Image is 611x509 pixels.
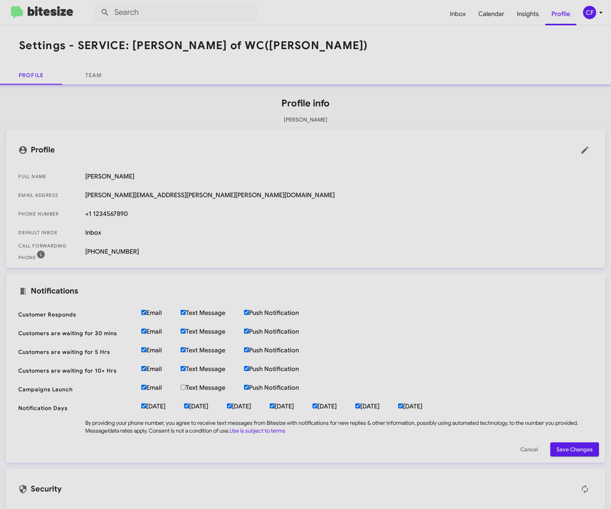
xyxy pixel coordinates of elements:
input: Email [141,329,146,334]
a: Profile [545,3,576,25]
input: Email [141,310,146,315]
span: Customer Responds [18,311,135,318]
span: [PERSON_NAME][EMAIL_ADDRESS][PERSON_NAME][PERSON_NAME][DOMAIN_NAME] [85,191,593,199]
span: Call Forwarding Phone [18,242,79,262]
label: Push Notification [244,346,318,354]
label: [DATE] [227,403,270,410]
input: Push Notification [244,310,249,315]
a: Calendar [472,3,511,25]
span: Default Inbox [18,229,79,237]
input: Push Notification [244,366,249,371]
input: [DATE] [398,403,403,408]
span: Save Changes [557,442,593,456]
span: Phone number [18,210,79,218]
mat-card-title: Security [18,481,593,497]
label: Text Message [181,346,244,354]
span: Full Name [18,173,79,180]
button: Cancel [514,442,544,456]
label: Push Notification [244,328,318,336]
span: Customers are waiting for 5 Hrs [18,348,135,356]
span: +1 1234567890 [85,210,593,218]
span: Inbox [85,229,593,237]
label: Text Message [181,384,244,392]
h1: Profile info [6,97,605,110]
label: [DATE] [313,403,355,410]
label: Push Notification [244,365,318,373]
label: Text Message [181,365,244,373]
div: By providing your phone number, you agree to receive text messages from Bitesize with notificatio... [85,419,593,435]
label: Text Message [181,309,244,317]
label: Email [141,328,181,336]
label: [DATE] [355,403,398,410]
button: CF [576,6,602,19]
label: [DATE] [398,403,441,410]
button: Save Changes [550,442,599,456]
label: Email [141,309,181,317]
h1: Settings - SERVICE: [PERSON_NAME] of WC [19,39,368,52]
span: Customers are waiting for 30 mins [18,329,135,337]
input: Email [141,366,146,371]
input: Push Notification [244,385,249,390]
span: Campaigns Launch [18,385,135,393]
span: Customers are waiting for 10+ Hrs [18,367,135,375]
input: Text Message [181,385,186,390]
label: [DATE] [141,403,184,410]
input: Email [141,347,146,352]
input: Text Message [181,347,186,352]
mat-card-title: Notifications [18,286,593,296]
a: Inbox [444,3,472,25]
input: [DATE] [141,403,146,408]
input: Text Message [181,310,186,315]
span: ([PERSON_NAME]) [265,39,368,52]
mat-card-title: Profile [18,142,593,158]
label: Email [141,365,181,373]
span: Notification Days [18,404,135,412]
label: Email [141,384,181,392]
input: Text Message [181,329,186,334]
label: Email [141,346,181,354]
label: Push Notification [244,384,318,392]
input: Search [94,3,258,22]
input: [DATE] [270,403,275,408]
input: Email [141,385,146,390]
input: [DATE] [313,403,318,408]
a: Insights [511,3,545,25]
label: [DATE] [184,403,227,410]
a: Team [62,66,125,85]
input: Text Message [181,366,186,371]
a: Use is subject to terms [230,427,285,434]
input: Push Notification [244,347,249,352]
label: Text Message [181,328,244,336]
span: Email Address [18,191,79,199]
label: [DATE] [270,403,313,410]
div: CF [583,6,596,19]
input: Push Notification [244,329,249,334]
span: Cancel [520,442,538,456]
label: Push Notification [244,309,318,317]
input: [DATE] [355,403,360,408]
input: [DATE] [227,403,232,408]
span: [PERSON_NAME] [85,173,593,180]
span: [PHONE_NUMBER] [85,248,593,256]
input: [DATE] [184,403,189,408]
p: [PERSON_NAME] [6,116,605,124]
